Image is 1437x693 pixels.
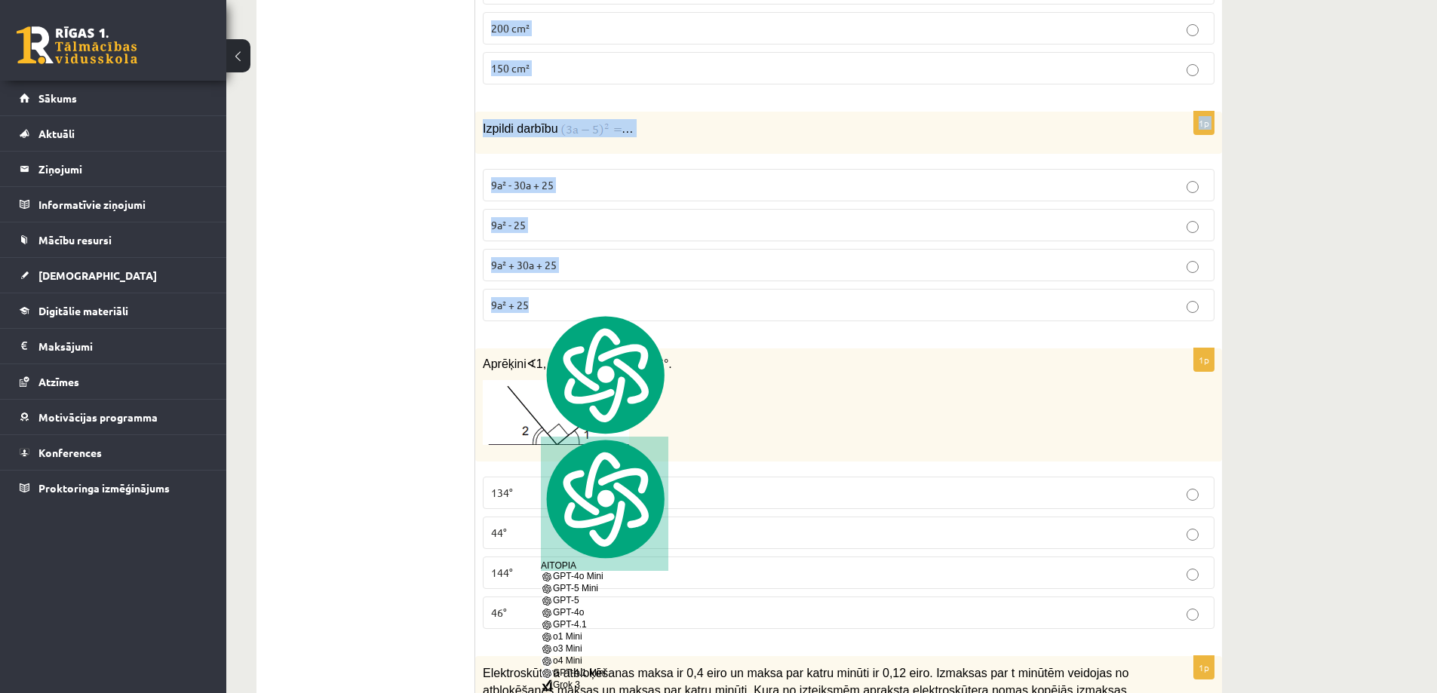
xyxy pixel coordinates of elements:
img: gpt-black.svg [541,643,553,655]
img: gpt-black.svg [541,667,553,679]
img: logo.svg [541,313,668,437]
input: 9a² - 25 [1187,221,1199,233]
a: Proktoringa izmēģinājums [20,471,207,505]
a: Aktuāli [20,116,207,151]
div: GPT-4o [541,607,668,619]
span: Motivācijas programma [38,410,158,424]
span: 200 cm² [491,21,530,35]
img: Attēls, kurā ir rinda, skečs, diagramma, dizains Mākslīgā intelekta ģenerēts saturs var būt nepar... [483,380,629,445]
span: 144° [491,566,513,579]
img: logo.svg [541,437,668,560]
span: 9a² - 25 [491,218,526,232]
span: Mācību resursi [38,233,112,247]
a: Konferences [20,435,207,470]
img: gpt-black.svg [541,655,553,667]
div: GPT-5 [541,595,668,607]
span: 134° [491,486,513,499]
div: GPT-4.1 Mini [541,667,668,679]
span: Digitālie materiāli [38,304,128,317]
span: Konferences [38,446,102,459]
a: Digitālie materiāli [20,293,207,328]
input: 150 cm² [1187,64,1199,76]
span: Atzīmes [38,375,79,388]
span: 46° [491,606,507,619]
span: 9a² - 30a + 25 [491,178,554,192]
input: 200 cm² [1187,24,1199,36]
: ∢ [527,357,536,370]
span: Sākums [38,91,77,105]
a: Ziņojumi [20,152,207,186]
legend: Informatīvie ziņojumi [38,187,207,222]
img: gpt-black.svg [541,595,553,607]
a: Rīgas 1. Tālmācības vidusskola [17,26,137,64]
a: Mācību resursi [20,222,207,257]
input: 134° [1187,489,1199,501]
div: o3 Mini [541,643,668,655]
span: 9a² + 25 [491,298,529,311]
img: gpt-black.svg [541,619,553,631]
div: o4 Mini [541,655,668,667]
a: [DEMOGRAPHIC_DATA] [20,258,207,293]
p: 1p [1193,655,1214,679]
legend: Maksājumi [38,329,207,363]
span: Aktuāli [38,127,75,140]
img: oEJUDjUrZ0sVoEAA7 [560,122,622,137]
span: Proktoringa izmēģinājums [38,481,170,495]
legend: Ziņojumi [38,152,207,186]
input: 144° [1187,569,1199,581]
a: Informatīvie ziņojumi [20,187,207,222]
div: AITOPIA [541,437,668,571]
div: GPT-4o Mini [541,571,668,583]
img: gpt-black.svg [541,607,553,619]
a: Motivācijas programma [20,400,207,434]
div: GPT-5 Mini [541,583,668,595]
div: o1 Mini [541,631,668,643]
a: Maksājumi [20,329,207,363]
span: 1, ja zināms, ka [536,357,620,370]
input: 46° [1187,609,1199,621]
img: gpt-black.svg [541,583,553,595]
div: GPT-4.1 [541,619,668,631]
span: … [622,122,634,135]
span: Izpildi darbību [483,122,558,135]
span: 44° [491,526,507,539]
span: [DEMOGRAPHIC_DATA] [38,268,157,282]
a: Atzīmes [20,364,207,399]
img: gpt-black.svg [541,571,553,583]
input: 9a² + 25 [1187,301,1199,313]
div: Grok 3 [541,679,668,691]
p: 1p [1193,111,1214,135]
span: 9a² + 30a + 25 [491,258,557,271]
p: 1p [1193,348,1214,372]
input: 9a² + 30a + 25 [1187,261,1199,273]
img: gpt-black.svg [541,631,553,643]
input: 44° [1187,529,1199,541]
span: 150 cm² [491,61,530,75]
a: Sākums [20,81,207,115]
span: Aprēķini [483,357,527,370]
input: 9a² - 30a + 25 [1187,181,1199,193]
